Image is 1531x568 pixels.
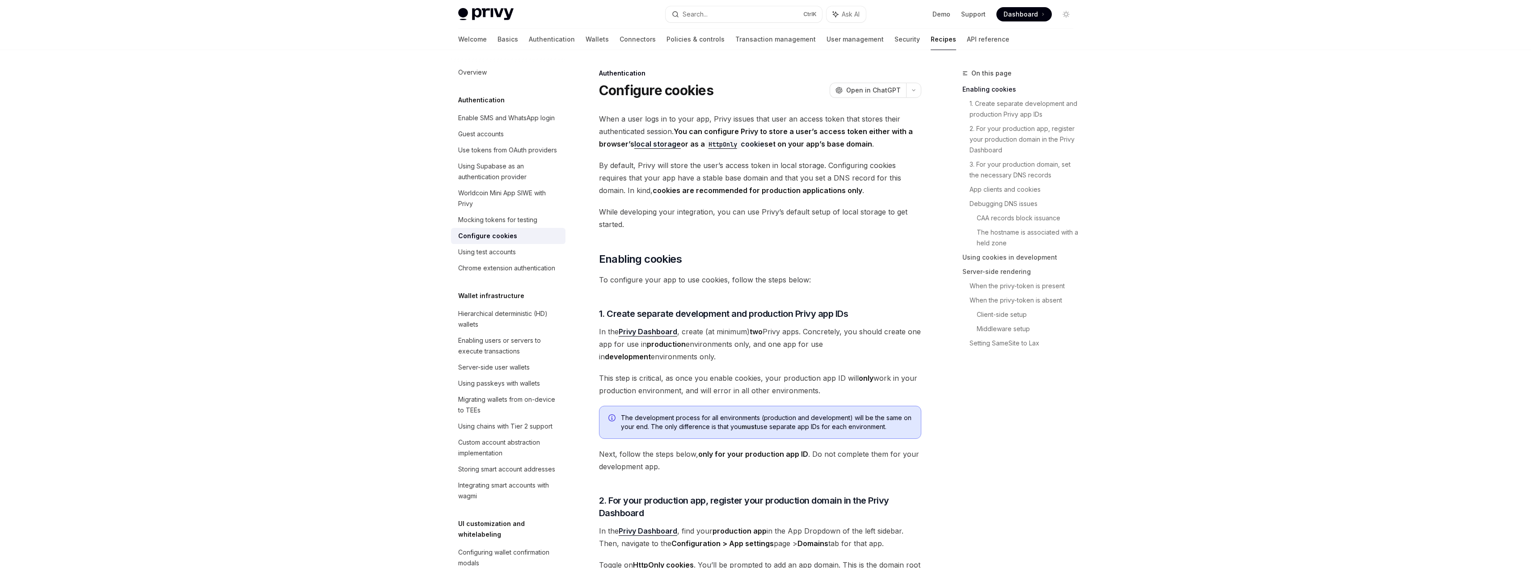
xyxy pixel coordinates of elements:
code: HttpOnly [705,139,741,149]
strong: only for your production app ID [698,450,808,459]
a: Enabling users or servers to execute transactions [451,332,565,359]
a: Debugging DNS issues [970,197,1080,211]
a: Welcome [458,29,487,50]
a: Support [961,10,986,19]
img: light logo [458,8,514,21]
div: Guest accounts [458,129,504,139]
strong: Privy Dashboard [619,526,677,535]
a: Recipes [931,29,956,50]
a: Basics [498,29,518,50]
a: 3. For your production domain, set the necessary DNS records [970,157,1080,182]
span: Enabling cookies [599,252,682,266]
div: Overview [458,67,487,78]
strong: cookies are recommended for production applications only [653,186,862,195]
a: Using test accounts [451,244,565,260]
a: The hostname is associated with a held zone [977,225,1080,250]
div: Chrome extension authentication [458,263,555,273]
a: Chrome extension authentication [451,260,565,276]
h5: Authentication [458,95,505,105]
a: Custom account abstraction implementation [451,434,565,461]
strong: must [742,423,757,430]
div: Using test accounts [458,247,516,257]
a: Use tokens from OAuth providers [451,142,565,158]
a: Mocking tokens for testing [451,212,565,228]
a: Middleware setup [977,322,1080,336]
span: 2. For your production app, register your production domain in the Privy Dashboard [599,494,921,519]
h1: Configure cookies [599,82,713,98]
div: Enable SMS and WhatsApp login [458,113,555,123]
div: Server-side user wallets [458,362,530,373]
strong: production app [713,526,767,535]
div: Mocking tokens for testing [458,215,537,225]
div: Using passkeys with wallets [458,378,540,389]
a: Privy Dashboard [619,327,677,337]
div: Worldcoin Mini App SIWE with Privy [458,188,560,209]
h5: UI customization and whitelabeling [458,518,565,540]
span: Open in ChatGPT [846,86,901,95]
a: Using passkeys with wallets [451,375,565,391]
a: Using cookies in development [962,250,1080,265]
strong: development [605,352,651,361]
a: Overview [451,64,565,80]
a: User management [827,29,884,50]
svg: Info [608,414,617,423]
a: Security [894,29,920,50]
div: Enabling users or servers to execute transactions [458,335,560,357]
button: Toggle dark mode [1059,7,1073,21]
a: Configure cookies [451,228,565,244]
strong: Configuration > App settings [671,539,774,548]
div: Hierarchical deterministic (HD) wallets [458,308,560,330]
span: 1. Create separate development and production Privy app IDs [599,307,848,320]
a: Client-side setup [977,307,1080,322]
span: The development process for all environments (production and development) will be the same on you... [621,413,912,431]
a: HttpOnlycookie [705,139,764,148]
strong: Domains [797,539,828,548]
a: Privy Dashboard [619,526,677,536]
a: 2. For your production app, register your production domain in the Privy Dashboard [970,122,1080,157]
div: Using chains with Tier 2 support [458,421,553,432]
span: When a user logs in to your app, Privy issues that user an access token that stores their authent... [599,113,921,150]
span: While developing your integration, you can use Privy’s default setup of local storage to get star... [599,206,921,231]
div: Configure cookies [458,231,517,241]
span: Next, follow the steps below, . Do not complete them for your development app. [599,448,921,473]
strong: two [750,327,763,336]
a: Authentication [529,29,575,50]
a: Demo [932,10,950,19]
a: API reference [967,29,1009,50]
span: Ctrl K [803,11,817,18]
div: Use tokens from OAuth providers [458,145,557,156]
strong: only [859,374,873,383]
strong: You can configure Privy to store a user’s access token either with a browser’s or as a set on you... [599,127,913,149]
a: Policies & controls [666,29,725,50]
a: Using Supabase as an authentication provider [451,158,565,185]
span: Dashboard [1004,10,1038,19]
div: Authentication [599,69,921,78]
a: Worldcoin Mini App SIWE with Privy [451,185,565,212]
a: Hierarchical deterministic (HD) wallets [451,306,565,332]
a: Integrating smart accounts with wagmi [451,477,565,504]
span: On this page [971,68,1012,79]
span: This step is critical, as once you enable cookies, your production app ID will work in your produ... [599,372,921,397]
a: CAA records block issuance [977,211,1080,225]
strong: production [647,340,686,349]
a: Storing smart account addresses [451,461,565,477]
a: Setting SameSite to Lax [970,336,1080,350]
div: Integrating smart accounts with wagmi [458,480,560,501]
a: local storage [634,139,681,149]
span: Ask AI [842,10,860,19]
a: Using chains with Tier 2 support [451,418,565,434]
a: App clients and cookies [970,182,1080,197]
div: Using Supabase as an authentication provider [458,161,560,182]
a: Guest accounts [451,126,565,142]
a: Enabling cookies [962,82,1080,97]
a: Server-side user wallets [451,359,565,375]
button: Open in ChatGPT [830,83,906,98]
a: Migrating wallets from on-device to TEEs [451,391,565,418]
a: When the privy-token is present [970,279,1080,293]
span: To configure your app to use cookies, follow the steps below: [599,273,921,286]
a: Enable SMS and WhatsApp login [451,110,565,126]
div: Migrating wallets from on-device to TEEs [458,394,560,416]
div: Storing smart account addresses [458,464,555,475]
div: Search... [683,9,708,20]
a: 1. Create separate development and production Privy app IDs [970,97,1080,122]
